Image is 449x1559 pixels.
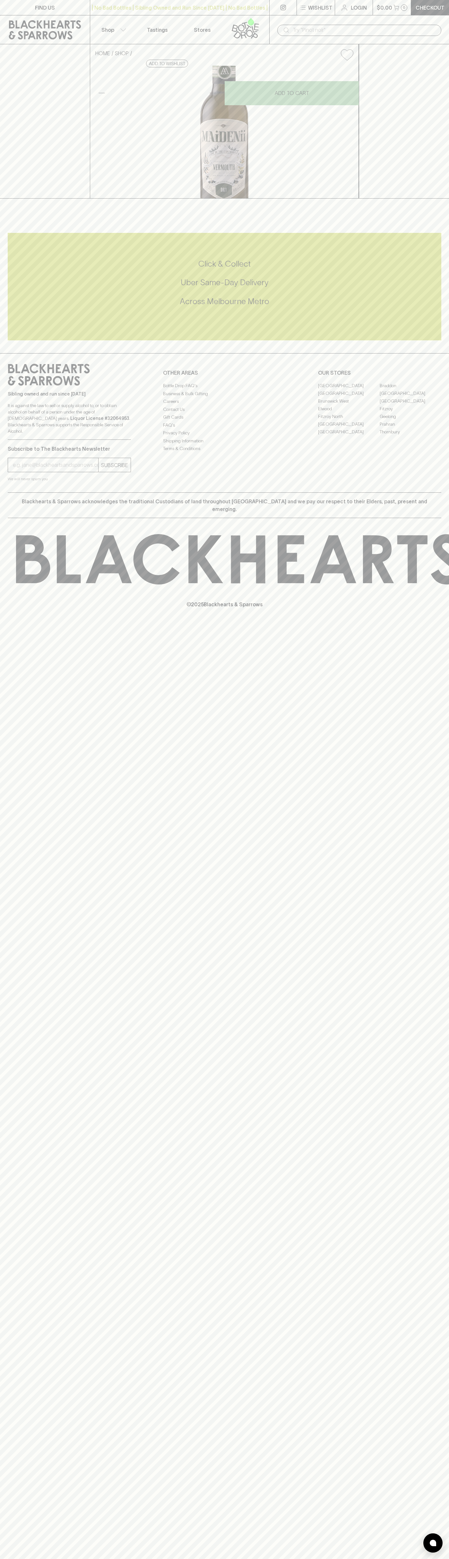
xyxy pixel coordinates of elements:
h5: Across Melbourne Metro [8,296,441,307]
a: Braddon [380,382,441,389]
a: Tastings [135,15,180,44]
p: OTHER AREAS [163,369,286,377]
a: Bottle Drop FAQ's [163,382,286,390]
a: Elwood [318,405,380,413]
a: Privacy Policy [163,429,286,437]
p: $0.00 [377,4,392,12]
p: Tastings [147,26,168,34]
p: Login [351,4,367,12]
button: Shop [90,15,135,44]
p: It is against the law to sell or supply alcohol to, or to obtain alcohol on behalf of a person un... [8,402,131,434]
a: [GEOGRAPHIC_DATA] [318,389,380,397]
p: ADD TO CART [275,89,309,97]
button: Add to wishlist [338,47,356,63]
a: [GEOGRAPHIC_DATA] [380,389,441,397]
a: [GEOGRAPHIC_DATA] [380,397,441,405]
a: Stores [180,15,225,44]
h5: Uber Same-Day Delivery [8,277,441,288]
button: Add to wishlist [146,60,188,67]
a: SHOP [115,50,129,56]
a: Fitzroy [380,405,441,413]
p: We will never spam you [8,476,131,482]
a: [GEOGRAPHIC_DATA] [318,382,380,389]
a: Business & Bulk Gifting [163,390,286,397]
p: Checkout [416,4,445,12]
img: 12717.png [90,66,358,198]
a: Geelong [380,413,441,420]
p: Wishlist [308,4,332,12]
input: Try "Pinot noir" [293,25,436,35]
p: Subscribe to The Blackhearts Newsletter [8,445,131,453]
a: FAQ's [163,421,286,429]
a: Gift Cards [163,413,286,421]
a: Careers [163,398,286,405]
p: SUBSCRIBE [101,461,128,469]
a: Shipping Information [163,437,286,445]
p: Shop [101,26,114,34]
a: Prahran [380,420,441,428]
p: 0 [403,6,405,9]
button: SUBSCRIBE [99,458,131,472]
h5: Click & Collect [8,259,441,269]
input: e.g. jane@blackheartsandsparrows.com.au [13,460,98,470]
a: [GEOGRAPHIC_DATA] [318,420,380,428]
p: Blackhearts & Sparrows acknowledges the traditional Custodians of land throughout [GEOGRAPHIC_DAT... [13,498,436,513]
p: FIND US [35,4,55,12]
a: Fitzroy North [318,413,380,420]
button: ADD TO CART [225,81,359,105]
img: bubble-icon [430,1540,436,1546]
div: Call to action block [8,233,441,340]
strong: Liquor License #32064953 [70,416,129,421]
p: Stores [194,26,211,34]
p: OUR STORES [318,369,441,377]
p: Sibling owned and run since [DATE] [8,391,131,397]
a: HOME [95,50,110,56]
a: Terms & Conditions [163,445,286,453]
a: Contact Us [163,405,286,413]
a: Thornbury [380,428,441,436]
a: [GEOGRAPHIC_DATA] [318,428,380,436]
a: Brunswick West [318,397,380,405]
